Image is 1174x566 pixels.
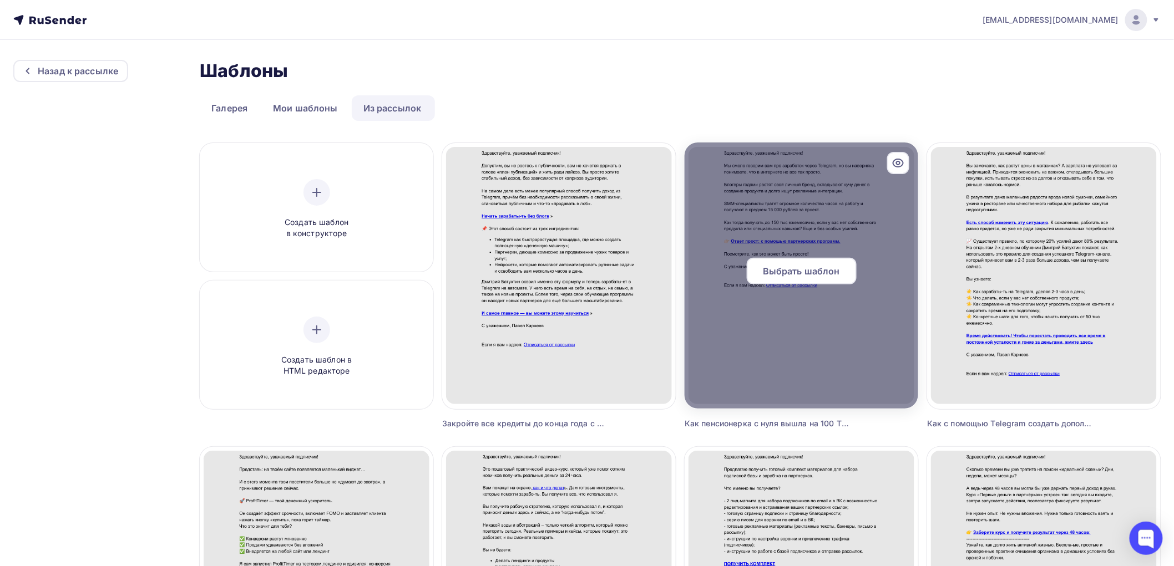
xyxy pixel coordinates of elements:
[200,60,288,82] h2: Шаблоны
[927,418,1094,429] div: Как с помощью Telegram создать дополнительный доход даже без продукта и опыта
[264,354,370,377] span: Создать шаблон в HTML редакторе
[261,95,350,121] a: Мои шаблоны
[352,95,433,121] a: Из рассылок
[442,418,609,429] div: Закройте все кредиты до конца года с помощью второй зарплаты из Telegram
[983,14,1119,26] span: [EMAIL_ADDRESS][DOMAIN_NAME]
[685,418,851,429] div: Как пенсионерка с нуля вышла на 100 ТЫС и взяла квартиру для внучки в ипотеку
[38,64,118,78] div: Назад к рассылке
[983,9,1161,31] a: [EMAIL_ADDRESS][DOMAIN_NAME]
[264,217,370,239] span: Создать шаблон в конструкторе
[200,95,259,121] a: Галерея
[763,264,840,278] span: Выбрать шаблон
